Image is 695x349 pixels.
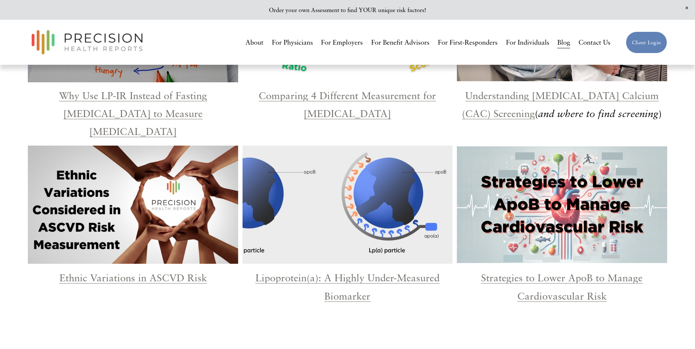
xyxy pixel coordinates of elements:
a: Strategies to Lower ApoB to Manage Cardiovascular Risk [481,271,643,301]
a: Contact Us [578,36,610,49]
em: to [586,107,595,119]
a: For Benefit Advisors [371,36,429,49]
a: Comparing 4 Different Measurement for [MEDICAL_DATA] [259,89,436,119]
em: where [557,107,583,119]
a: Ethnic Variations in ASCVD Risk [59,271,207,284]
a: For Physicians [272,36,313,49]
a: Blog [557,36,570,49]
a: For Individuals [506,36,549,49]
a: Understanding [MEDICAL_DATA] Calcium (CAC) Screening [462,89,659,119]
em: screening [618,107,658,119]
a: Lipoprotein(a): A Highly Under-Measured Biomarker [255,271,440,301]
a: About [245,36,263,49]
a: Why Use LP-IR Instead of Fasting [MEDICAL_DATA] to Measure [MEDICAL_DATA] [59,89,207,138]
a: Client Login [626,31,667,53]
em: and [538,107,554,119]
a: For First-Responders [438,36,498,49]
a: For Employers [321,36,363,49]
em: find [598,107,615,119]
iframe: Chat Widget [658,314,695,349]
p: ( ) [457,86,667,123]
img: Precision Health Reports [28,27,147,58]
